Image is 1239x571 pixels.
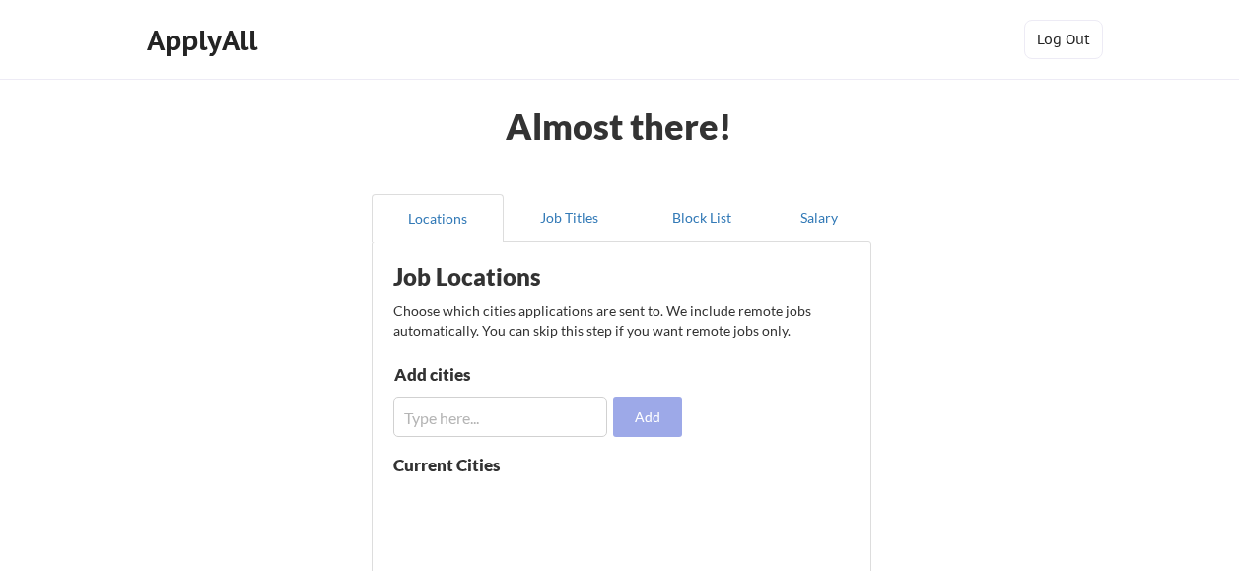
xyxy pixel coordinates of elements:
button: Log Out [1024,20,1103,59]
div: ApplyAll [147,24,263,57]
div: Choose which cities applications are sent to. We include remote jobs automatically. You can skip ... [393,300,848,341]
div: Job Locations [393,265,643,289]
div: Almost there! [481,108,756,144]
div: Current Cities [393,457,544,473]
button: Add [613,397,682,437]
button: Job Titles [504,194,636,242]
input: Type here... [393,397,608,437]
div: Add cities [394,366,598,383]
button: Locations [372,194,504,242]
button: Salary [768,194,871,242]
button: Block List [636,194,768,242]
